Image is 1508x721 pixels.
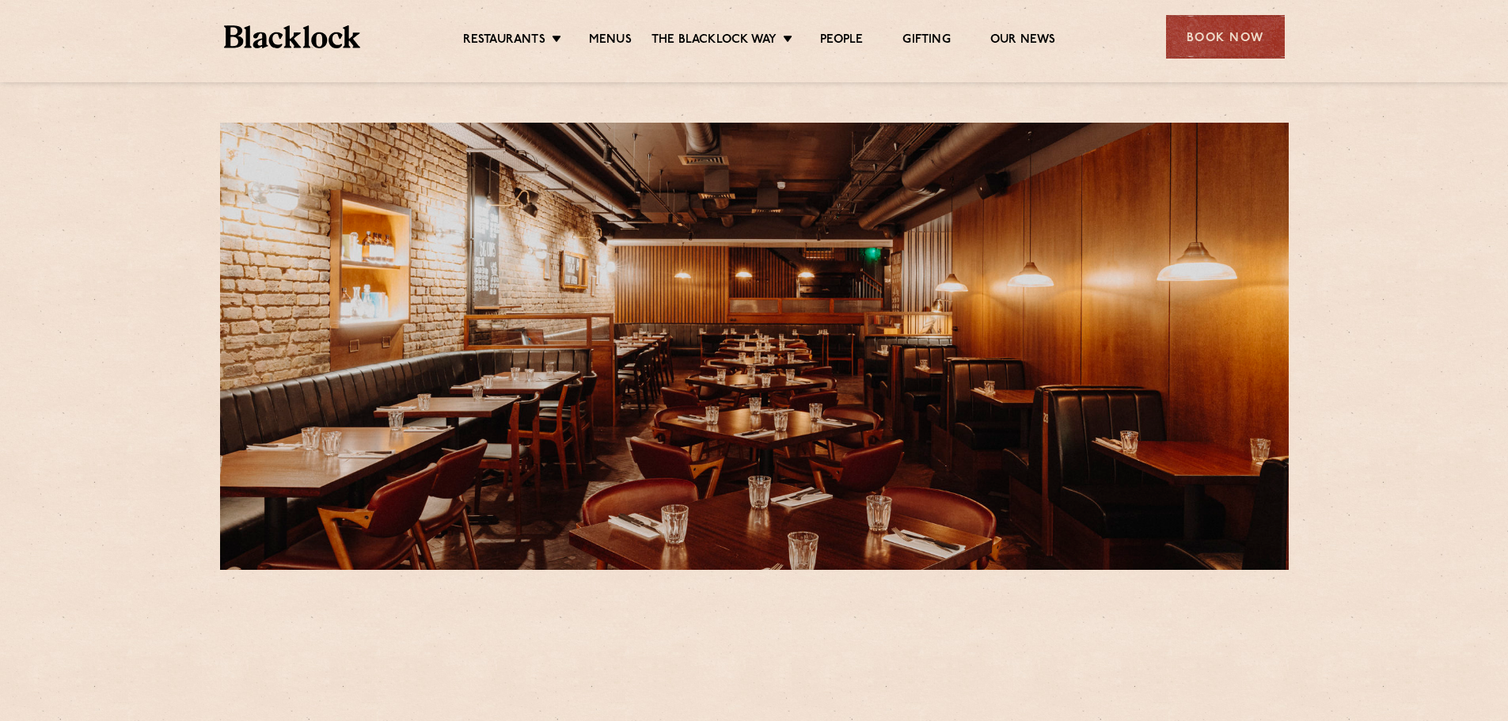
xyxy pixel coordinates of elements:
[902,32,950,50] a: Gifting
[224,25,361,48] img: BL_Textured_Logo-footer-cropped.svg
[1166,15,1285,59] div: Book Now
[589,32,632,50] a: Menus
[990,32,1056,50] a: Our News
[651,32,777,50] a: The Blacklock Way
[820,32,863,50] a: People
[463,32,545,50] a: Restaurants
